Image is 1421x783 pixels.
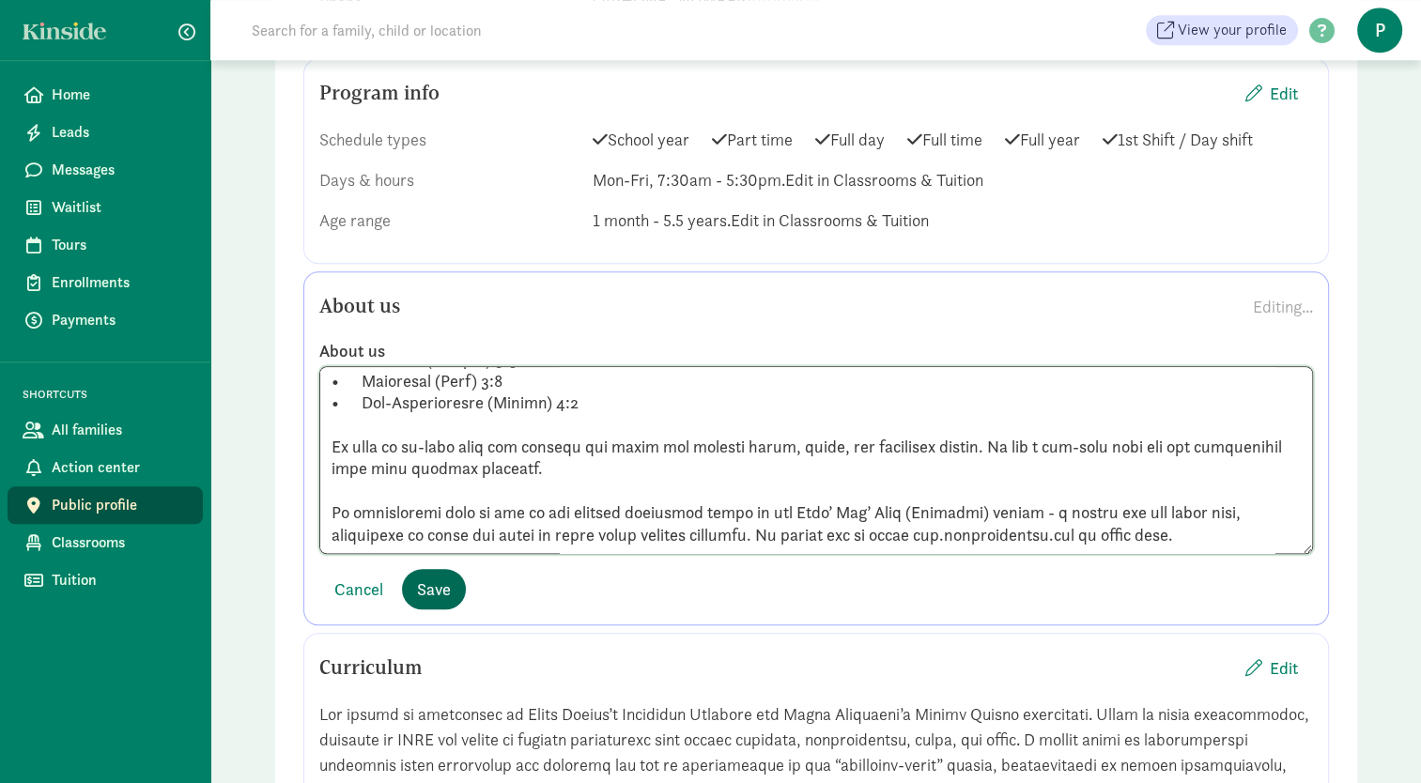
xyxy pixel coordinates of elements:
[52,196,188,219] span: Waitlist
[1270,655,1298,681] span: Edit
[8,524,203,561] a: Classrooms
[8,189,203,226] a: Waitlist
[1327,693,1421,783] iframe: Chat Widget
[52,494,188,516] span: Public profile
[319,82,440,104] h5: Program info
[52,159,188,181] span: Messages
[8,411,203,449] a: All families
[1146,15,1298,45] a: View your profile
[1103,127,1253,152] span: 1st Shift / Day shift
[52,121,188,144] span: Leads
[52,456,188,479] span: Action center
[593,169,785,191] span: Mon-Fri, 7:30am - 5:30pm.
[815,127,885,152] span: Full day
[1357,8,1402,53] span: P
[1178,19,1287,41] span: View your profile
[417,576,451,602] span: Save
[1253,294,1313,319] div: Editing...
[52,419,188,441] span: All families
[8,114,203,151] a: Leads
[8,449,203,486] a: Action center
[319,295,400,317] h5: About us
[319,207,578,233] div: Age range
[8,561,203,599] a: Tuition
[712,127,793,152] span: Part time
[8,76,203,114] a: Home
[52,271,188,294] span: Enrollments
[334,576,383,602] span: Cancel
[402,569,466,609] button: Save
[731,209,929,231] span: Edit in Classrooms & Tuition
[52,309,188,331] span: Payments
[8,264,203,301] a: Enrollments
[52,569,188,591] span: Tuition
[1005,127,1080,152] span: Full year
[319,340,1313,362] label: About us
[1230,73,1313,114] button: Edit
[319,569,398,609] button: Cancel
[8,151,203,189] a: Messages
[319,167,578,192] div: Days & hours
[319,656,423,679] h5: Curriculum
[52,84,188,106] span: Home
[907,127,982,152] span: Full time
[240,11,767,49] input: Search for a family, child or location
[593,127,689,152] span: School year
[319,127,578,152] div: Schedule types
[1270,81,1298,106] span: Edit
[8,301,203,339] a: Payments
[8,226,203,264] a: Tours
[785,169,983,191] span: Edit in Classrooms & Tuition
[1230,648,1313,688] button: Edit
[8,486,203,524] a: Public profile
[52,234,188,256] span: Tours
[52,531,188,554] span: Classrooms
[593,209,731,231] span: 1 month - 5.5 years.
